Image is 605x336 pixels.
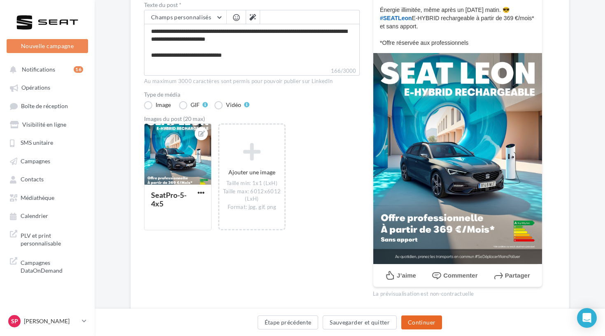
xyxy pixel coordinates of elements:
[144,2,360,8] label: Texte du post *
[21,139,53,146] span: SMS unitaire
[144,78,360,85] div: Au maximum 3000 caractères sont permis pour pouvoir publier sur LinkedIn
[5,153,90,168] a: Campagnes
[21,194,54,201] span: Médiathèque
[22,66,55,73] span: Notifications
[5,227,90,251] a: PLV et print personnalisable
[5,135,90,150] a: SMS unitaire
[5,208,90,223] a: Calendrier
[373,287,542,298] div: La prévisualisation est non-contractuelle
[5,80,90,95] a: Opérations
[21,257,85,275] span: Campagnes DataOnDemand
[401,315,442,329] button: Continuer
[5,62,86,76] button: Notifications 16
[24,317,79,325] p: [PERSON_NAME]
[258,315,319,329] button: Étape précédente
[21,213,48,220] span: Calendrier
[443,272,477,279] span: Commenter
[323,315,397,329] button: Sauvegarder et quitter
[5,254,90,278] a: Campagnes DataOnDemand
[5,117,90,132] a: Visibilité en ligne
[22,121,66,128] span: Visibilité en ligne
[7,313,88,329] a: Sp [PERSON_NAME]
[144,67,360,76] label: 166/3000
[21,102,68,109] span: Boîte de réception
[151,14,211,21] span: Champs personnalisés
[5,190,90,205] a: Médiathèque
[5,98,90,114] a: Boîte de réception
[21,230,85,248] span: PLV et print personnalisable
[156,102,171,108] div: Image
[7,39,88,53] button: Nouvelle campagne
[397,272,416,279] span: J’aime
[373,53,542,264] img: SeatPro-5-4x5.jpg
[151,190,186,208] div: SeatPro-5-4x5
[191,102,200,108] div: GIF
[226,102,241,108] div: Vidéo
[21,84,50,91] span: Opérations
[5,171,90,186] a: Contacts
[505,272,530,279] span: Partager
[577,308,597,328] div: Open Intercom Messenger
[21,158,50,165] span: Campagnes
[21,176,44,183] span: Contacts
[74,66,83,73] div: 16
[144,10,226,24] button: Champs personnalisés
[11,317,18,325] span: Sp
[144,116,360,122] div: Images du post (20 max)
[380,15,412,21] span: #SEATLeon
[144,92,360,97] label: Type de média
[380,6,535,47] p: Énergie illimitée, même après un [DATE] matin. 😎 E-HYBRID rechargeable à partir de 369 €/mois* et...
